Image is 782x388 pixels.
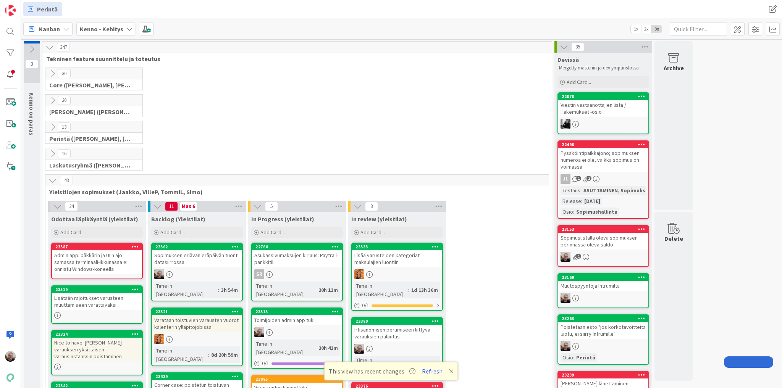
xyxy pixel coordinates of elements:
div: JH [558,293,648,303]
span: 3x [651,25,662,33]
div: Admin app: bäkkärin ja UI:n ajo samassa terminaali-ikkunassa ei onnistu Windows-koneella [52,250,142,274]
span: Perintä [37,5,58,14]
span: 24 [65,202,78,211]
span: Yleistilojen sopimukset (Jaakko, VilleP, TommiL, Simo) [49,188,539,196]
span: 0 / 1 [262,359,269,367]
div: 23263 [558,315,648,322]
div: Sopimuksen eriävän eräpäivän tuonti datasiirrossa [152,250,242,267]
span: 1 [586,176,591,181]
div: 23439 [155,374,242,379]
a: 23519Lisätään rajoitukset varusteen muuttamiseen varattavaksi [51,285,143,324]
img: JH [561,252,570,262]
div: 23562Sopimuksen eriävän eräpäivän tuonti datasiirrossa [152,243,242,267]
div: 23321 [152,308,242,315]
a: 23587Admin app: bäkkärin ja UI:n ajo samassa terminaali-ikkunassa ei onnistu Windows-koneella [51,243,143,279]
div: 23169 [562,275,648,280]
div: 6d 22h 47m [409,360,440,369]
img: avatar [5,372,16,383]
div: 23519Lisätään rajoitukset varusteen muuttamiseen varattavaksi [52,286,142,310]
img: TL [154,334,164,344]
div: 23587 [55,244,142,250]
span: Add Card... [160,229,185,236]
div: Time in [GEOGRAPHIC_DATA] [254,282,315,298]
div: 23095 [252,376,342,383]
span: This view has recent changes. [329,367,415,376]
span: Kenno on paras [28,92,36,135]
span: 1x [631,25,641,33]
span: 30 [58,69,71,78]
span: Add Card... [360,229,385,236]
div: 23380 [355,319,442,324]
div: [DATE] [582,197,602,205]
div: 23169Muutospyyntöjä Intrumilta [558,274,648,291]
span: : [315,286,317,294]
span: 1 [576,176,581,181]
a: 23263Poistetaan esto "jos korkotavoitteita luotu, ei siirry Intrumille"JHOsio:Perintä [557,314,649,365]
span: In review (yleistilat) [351,215,407,223]
div: 23380Irtisanomisen perumiseen liittyvä varauksien palautus [352,318,442,341]
button: Refresh [419,366,445,376]
div: 22498 [562,142,648,147]
span: 2x [641,25,651,33]
div: Viestin vastaanottajien lista / Hakemukset -osio [558,100,648,117]
span: Halti (Sebastian, VilleH, Riikka, Antti, MikkoV, PetriH, PetriM) [49,108,133,116]
span: Kanban [39,24,60,34]
a: 22764Asukassivumaksujen kirjaus: Paytrail-pankkitiliSRTime in [GEOGRAPHIC_DATA]:20h 11m [251,243,343,301]
span: Tekninen feature suunnittelu ja toteutus [46,55,542,63]
span: 5 [265,202,278,211]
a: 22498Pysäköintipaikkajono; sopimuksen numeroa ei ole, vaikka sopimus on voimassaJLTestaus:ASUTTAM... [557,140,649,219]
div: Pysäköintipaikkajono; sopimuksen numeroa ei ole, vaikka sopimus on voimassa [558,148,648,172]
div: 23519 [55,287,142,292]
div: 22764 [255,244,342,250]
span: : [315,344,317,352]
div: 23095 [255,377,342,382]
div: JH [558,252,648,262]
div: Sopimushallinta [574,208,619,216]
div: 23533Lisää varusteiden kategoriat maksulajien luontiin [352,243,442,267]
span: 35 [571,42,584,52]
img: Visit kanbanzone.com [5,5,16,16]
div: Delete [664,234,683,243]
a: 23515Toimijoiden admin app tukiJHTime in [GEOGRAPHIC_DATA]:20h 41m0/1 [251,308,343,369]
a: 23153Sopimuslistalla oleva sopimuksen perinnässä oleva saldoJH [557,225,649,267]
span: Add Card... [567,79,591,85]
div: Time in [GEOGRAPHIC_DATA] [154,346,208,363]
div: 23533 [355,244,442,250]
div: 3h 54m [219,286,240,294]
a: 23380Irtisanomisen perumiseen liittyvä varauksien palautusJHTime in [GEOGRAPHIC_DATA]:6d 22h 47m [351,317,443,376]
span: In Progress (yleistilat) [251,215,314,223]
div: 23321Varataan toistuvien varausten vuorot kalenterin ylläpitojobissa [152,308,242,332]
div: 22498Pysäköintipaikkajono; sopimuksen numeroa ei ole, vaikka sopimus on voimassa [558,141,648,172]
span: Add Card... [60,229,85,236]
span: 43 [60,176,73,185]
a: 23533Lisää varusteiden kategoriat maksulajien luontiinTLTime in [GEOGRAPHIC_DATA]:1d 13h 36m0/1 [351,243,443,311]
a: 22878Viestin vastaanottajien lista / Hakemukset -osioKM [557,92,649,134]
div: 23439 [152,373,242,380]
div: 23324 [52,331,142,338]
div: Lisää varusteiden kategoriat maksulajien luontiin [352,250,442,267]
span: : [218,286,219,294]
div: 23562 [152,243,242,250]
img: JH [561,293,570,303]
div: 22764 [252,243,342,250]
div: Varataan toistuvien varausten vuorot kalenterin ylläpitojobissa [152,315,242,332]
a: 23169Muutospyyntöjä IntrumiltaJH [557,273,649,308]
a: 23321Varataan toistuvien varausten vuorot kalenterin ylläpitojobissaTLTime in [GEOGRAPHIC_DATA]:8... [151,308,243,366]
div: 1d 13h 36m [409,286,440,294]
div: 23153 [562,227,648,232]
div: Osio [561,208,573,216]
div: Time in [GEOGRAPHIC_DATA] [154,282,218,298]
a: 23324Nice to have: [PERSON_NAME] varauksen yksittäisen varausinstanssin poistaminen [51,330,143,375]
div: Poistetaan esto "jos korkotavoitteita luotu, ei siirry Intrumille" [558,322,648,339]
div: Time in [GEOGRAPHIC_DATA] [254,340,315,356]
span: Backlog (Yleistilat) [151,215,205,223]
span: : [573,208,574,216]
div: 23321 [155,309,242,314]
div: 23533 [352,243,442,250]
div: 23515 [252,308,342,315]
span: : [408,360,409,369]
div: 23562 [155,244,242,250]
div: 23587Admin app: bäkkärin ja UI:n ajo samassa terminaali-ikkunassa ei onnistu Windows-koneella [52,243,142,274]
div: 23153 [558,226,648,233]
span: 1 [576,254,581,259]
